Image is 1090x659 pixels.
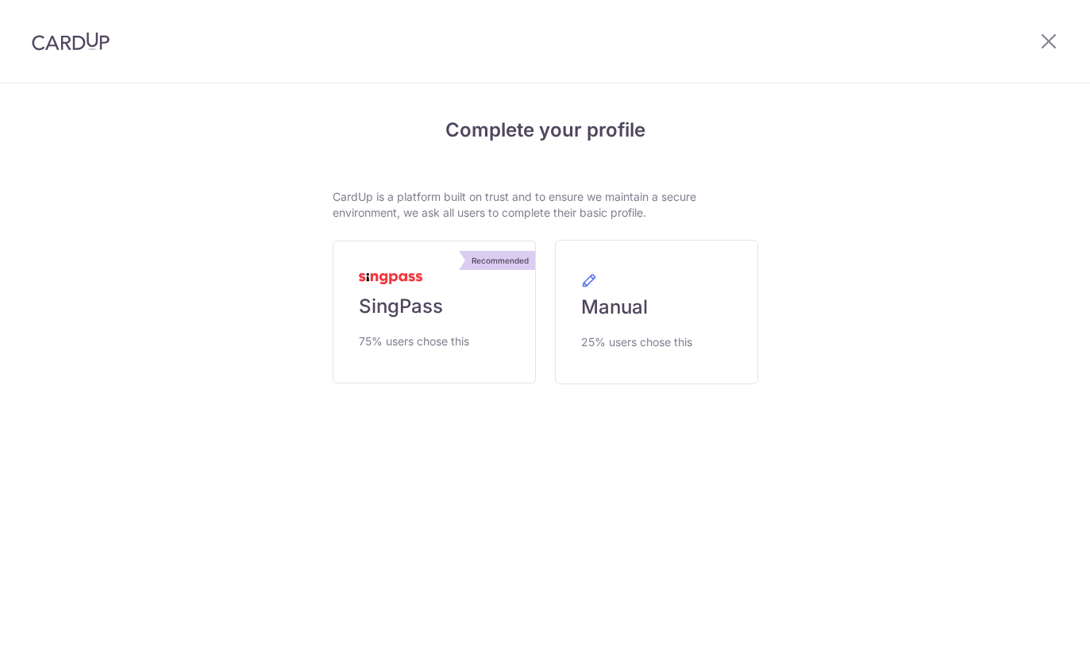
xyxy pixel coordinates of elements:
[32,32,110,51] img: CardUp
[333,116,758,145] h4: Complete your profile
[465,251,535,270] div: Recommended
[581,333,692,352] span: 25% users chose this
[555,240,758,384] a: Manual 25% users chose this
[359,273,422,284] img: MyInfoLogo
[333,189,758,221] p: CardUp is a platform built on trust and to ensure we maintain a secure environment, we ask all us...
[359,294,443,319] span: SingPass
[581,295,648,320] span: Manual
[333,241,536,383] a: Recommended SingPass 75% users chose this
[359,332,469,351] span: 75% users chose this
